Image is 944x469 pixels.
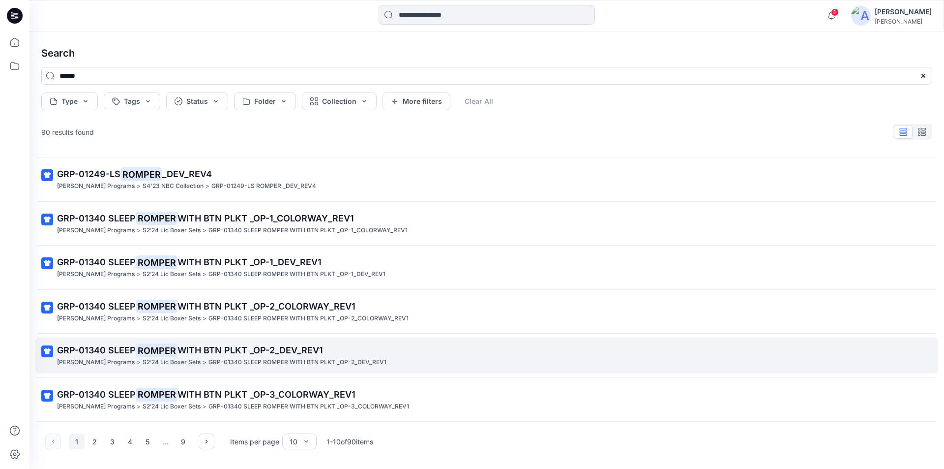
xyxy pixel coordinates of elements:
p: GRP-01340 SLEEP ROMPER WITH BTN PLKT _OP-2_COLORWAY_REV1 [208,313,409,324]
span: WITH BTN PLKT _OP-1_COLORWAY_REV1 [177,213,354,223]
p: Richard Leeds Programs [57,269,135,280]
p: S2’24 Lic Boxer Sets [143,357,201,368]
div: [PERSON_NAME] [875,6,932,18]
mark: ROMPER [136,344,177,357]
p: S2’24 Lic Boxer Sets [143,402,201,412]
p: > [203,269,206,280]
p: > [203,402,206,412]
p: 90 results found [41,127,94,137]
span: GRP-01340 SLEEP [57,301,136,312]
p: > [137,225,141,236]
p: Items per page [230,437,279,447]
button: 1 [69,434,85,449]
p: GRP-01340 SLEEP ROMPER WITH BTN PLKT _OP-1_COLORWAY_REV1 [208,225,408,236]
p: GRP-01340 SLEEP ROMPER WITH BTN PLKT _OP-2_DEV_REV1 [208,357,386,368]
p: S4'23 NBC Collection [143,181,204,191]
button: 3 [104,434,120,449]
p: > [203,357,206,368]
p: S2’24 Lic Boxer Sets [143,225,201,236]
mark: ROMPER [136,387,177,401]
span: WITH BTN PLKT _OP-2_DEV_REV1 [177,345,323,355]
p: > [206,181,209,191]
div: ... [157,434,173,449]
span: GRP-01340 SLEEP [57,345,136,355]
span: WITH BTN PLKT _OP-1_DEV_REV1 [177,257,322,267]
p: > [203,225,206,236]
button: Tags [104,93,160,110]
span: _DEV_REV4 [162,169,212,179]
mark: ROMPER [136,299,177,313]
button: 9 [175,434,191,449]
p: S2’24 Lic Boxer Sets [143,269,201,280]
span: 1 [831,8,839,16]
p: Richard Leeds Programs [57,181,135,191]
p: > [203,313,206,324]
a: GRP-01340 SLEEPROMPERWITH BTN PLKT _OP-1_DEV_REV1[PERSON_NAME] Programs>S2’24 Lic Boxer Sets>GRP-... [35,250,938,285]
button: Type [41,93,98,110]
p: > [137,269,141,280]
p: GRP-01249-LS ROMPER _DEV_REV4 [211,181,316,191]
mark: ROMPER [120,167,162,181]
button: 5 [140,434,155,449]
button: More filters [383,93,450,110]
button: Collection [302,93,377,110]
p: Richard Leeds Programs [57,357,135,368]
p: Richard Leeds Programs [57,313,135,324]
span: WITH BTN PLKT _OP-2_COLORWAY_REV1 [177,301,355,312]
span: GRP-01249-LS [57,169,120,179]
p: S2’24 Lic Boxer Sets [143,313,201,324]
p: 1 - 10 of 90 items [326,437,373,447]
mark: ROMPER [136,255,177,269]
p: > [137,313,141,324]
p: > [137,357,141,368]
div: 10 [290,437,297,447]
img: avatar [851,6,871,26]
button: 4 [122,434,138,449]
p: Richard Leeds Programs [57,225,135,236]
div: [PERSON_NAME] [875,18,932,25]
p: > [137,181,141,191]
span: GRP-01340 SLEEP [57,257,136,267]
button: 2 [87,434,102,449]
p: GRP-01340 SLEEP ROMPER WITH BTN PLKT _OP-3_COLORWAY_REV1 [208,402,409,412]
a: GRP-01340 SLEEPROMPERWITH BTN PLKT _OP-2_DEV_REV1[PERSON_NAME] Programs>S2’24 Lic Boxer Sets>GRP-... [35,338,938,374]
h4: Search [33,39,940,67]
button: Folder [234,93,296,110]
a: GRP-01340 SLEEPROMPERWITH BTN PLKT _OP-1_COLORWAY_REV1[PERSON_NAME] Programs>S2’24 Lic Boxer Sets... [35,206,938,242]
p: Richard Leeds Programs [57,402,135,412]
p: GRP-01340 SLEEP ROMPER WITH BTN PLKT _OP-1_DEV_REV1 [208,269,385,280]
span: GRP-01340 SLEEP [57,213,136,223]
button: Status [166,93,228,110]
a: GRP-01340 SLEEPROMPERWITH BTN PLKT _OP-3_COLORWAY_REV1[PERSON_NAME] Programs>S2’24 Lic Boxer Sets... [35,382,938,418]
span: GRP-01340 SLEEP [57,389,136,400]
mark: ROMPER [136,211,177,225]
span: WITH BTN PLKT _OP-3_COLORWAY_REV1 [177,389,355,400]
p: > [137,402,141,412]
a: GRP-01340 SLEEPROMPERWITH BTN PLKT _OP-2_COLORWAY_REV1[PERSON_NAME] Programs>S2’24 Lic Boxer Sets... [35,294,938,330]
a: GRP-01249-LSROMPER_DEV_REV4[PERSON_NAME] Programs>S4'23 NBC Collection>GRP-01249-LS ROMPER _DEV_REV4 [35,161,938,197]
